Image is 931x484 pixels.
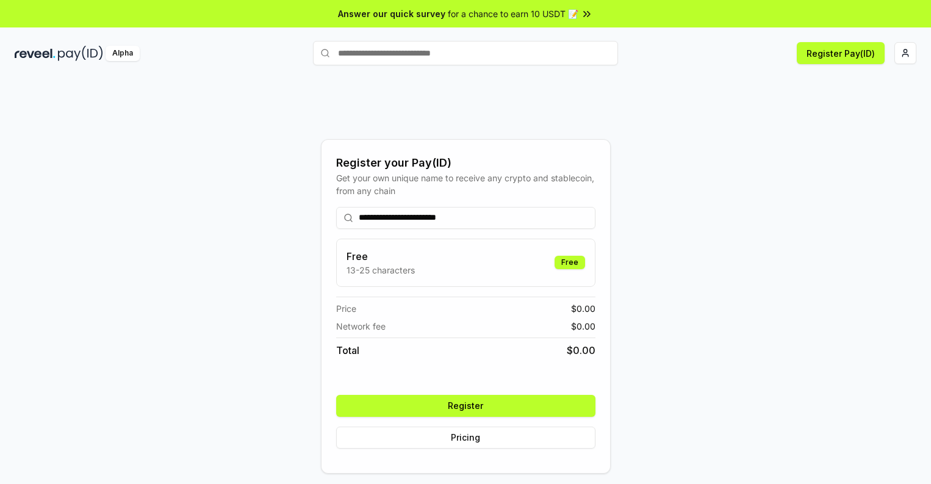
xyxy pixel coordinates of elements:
[336,154,595,172] div: Register your Pay(ID)
[448,7,578,20] span: for a chance to earn 10 USDT 📝
[347,264,415,276] p: 13-25 characters
[15,46,56,61] img: reveel_dark
[555,256,585,269] div: Free
[336,395,595,417] button: Register
[797,42,885,64] button: Register Pay(ID)
[336,343,359,358] span: Total
[336,172,595,197] div: Get your own unique name to receive any crypto and stablecoin, from any chain
[58,46,103,61] img: pay_id
[106,46,140,61] div: Alpha
[567,343,595,358] span: $ 0.00
[571,320,595,333] span: $ 0.00
[338,7,445,20] span: Answer our quick survey
[571,302,595,315] span: $ 0.00
[347,249,415,264] h3: Free
[336,302,356,315] span: Price
[336,320,386,333] span: Network fee
[336,427,595,449] button: Pricing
